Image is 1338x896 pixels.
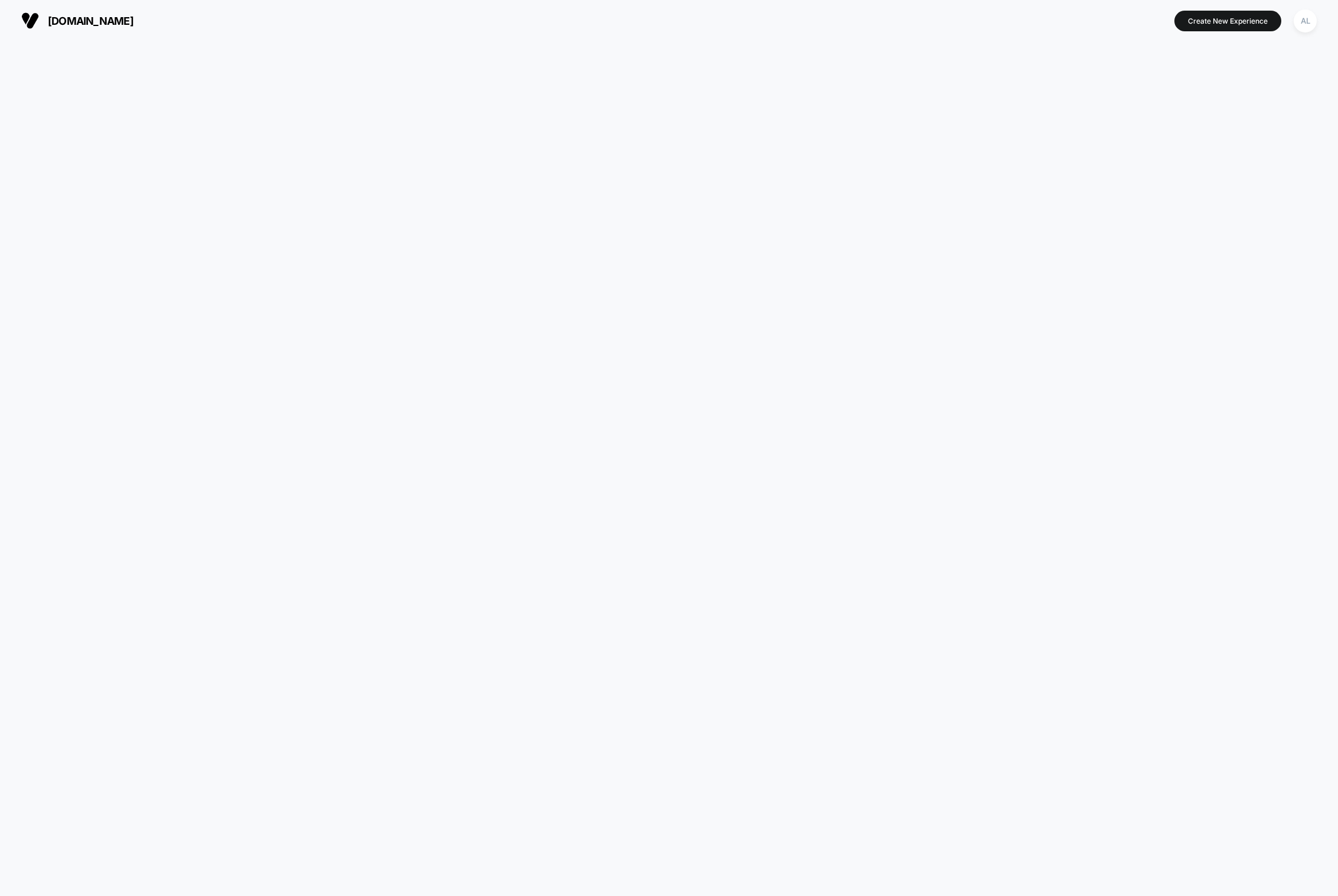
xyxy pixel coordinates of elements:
span: [DOMAIN_NAME] [48,15,134,27]
img: Visually logo [21,12,39,30]
button: AL [1290,9,1320,33]
button: Create New Experience [1174,11,1281,31]
div: AL [1294,9,1317,32]
button: [DOMAIN_NAME] [18,11,137,30]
